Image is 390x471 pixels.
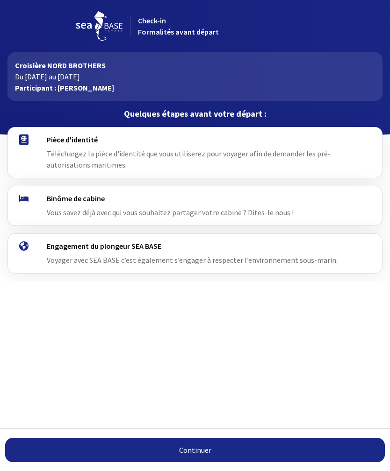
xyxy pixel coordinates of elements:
[19,241,29,251] img: engagement.svg
[5,438,385,462] a: Continuer
[19,134,29,145] img: passport.svg
[47,135,350,144] h4: Pièce d'identité
[15,71,375,82] p: Du [DATE] au [DATE]
[47,149,331,169] span: Téléchargez la pièce d'identité que vous utiliserez pour voyager afin de demander les pré-autoris...
[47,208,294,217] span: Vous savez déjà avec qui vous souhaitez partager votre cabine ? Dites-le nous !
[47,255,338,265] span: Voyager avec SEA BASE c’est également s’engager à respecter l’environnement sous-marin.
[47,241,350,251] h4: Engagement du plongeur SEA BASE
[19,195,29,202] img: binome.svg
[76,11,123,41] img: logo_seabase.svg
[15,60,375,71] p: Croisière NORD BROTHERS
[47,194,350,203] h4: Binôme de cabine
[15,82,375,93] p: Participant : [PERSON_NAME]
[7,108,383,120] p: Quelques étapes avant votre départ :
[138,16,219,36] span: Check-in Formalités avant départ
